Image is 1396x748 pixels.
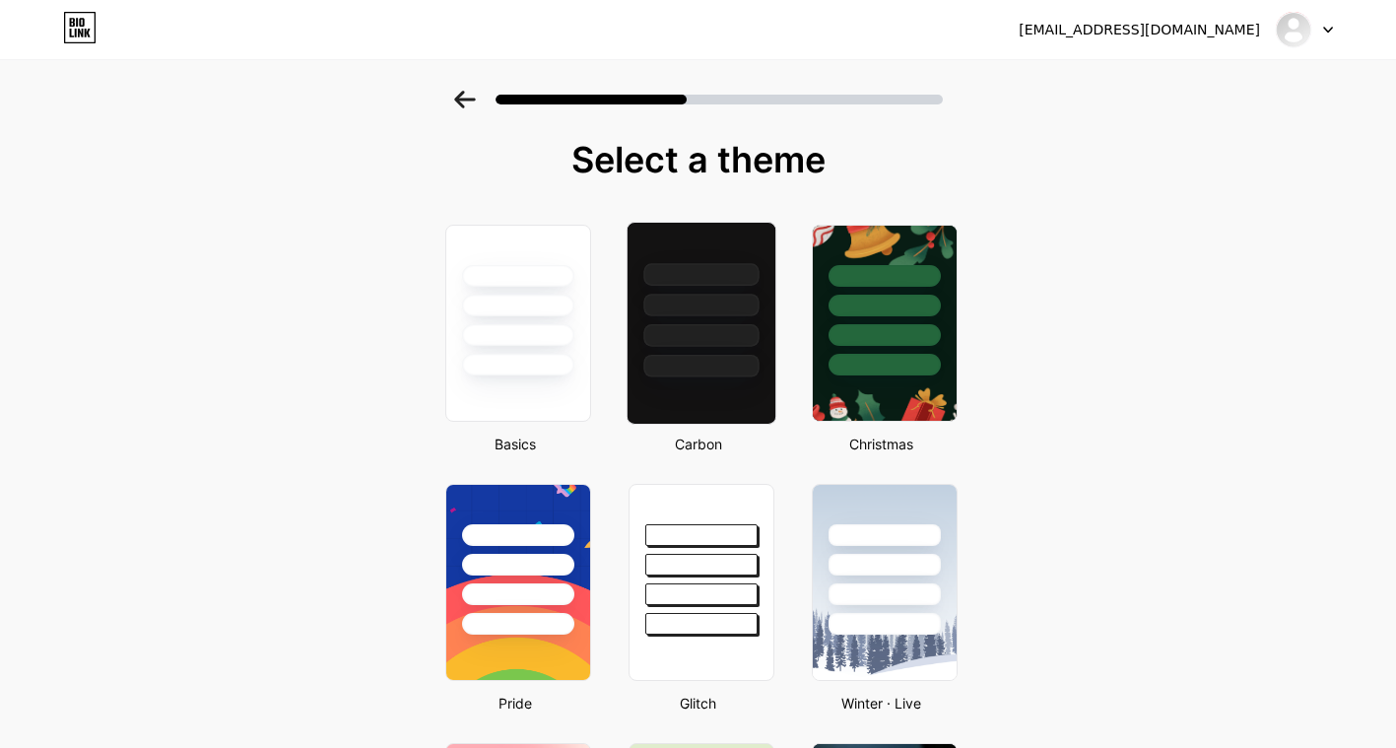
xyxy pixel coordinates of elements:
[623,693,774,714] div: Glitch
[439,434,591,454] div: Basics
[437,140,960,179] div: Select a theme
[623,434,774,454] div: Carbon
[806,434,958,454] div: Christmas
[439,693,591,714] div: Pride
[1275,11,1312,48] img: criticalbreaths
[1019,20,1260,40] div: [EMAIL_ADDRESS][DOMAIN_NAME]
[806,693,958,714] div: Winter · Live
